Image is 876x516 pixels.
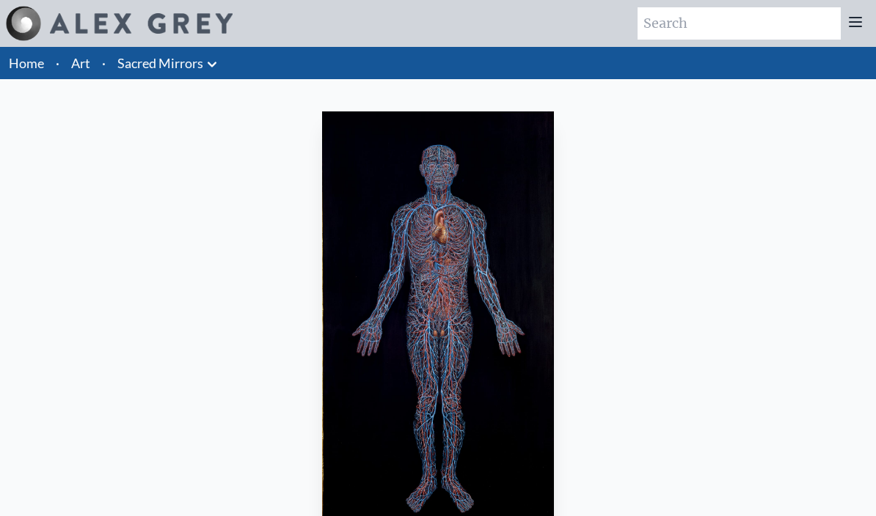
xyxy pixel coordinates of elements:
li: · [50,47,65,79]
input: Search [638,7,841,40]
a: Home [9,55,44,71]
a: Sacred Mirrors [117,53,203,73]
a: Art [71,53,90,73]
li: · [96,47,112,79]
